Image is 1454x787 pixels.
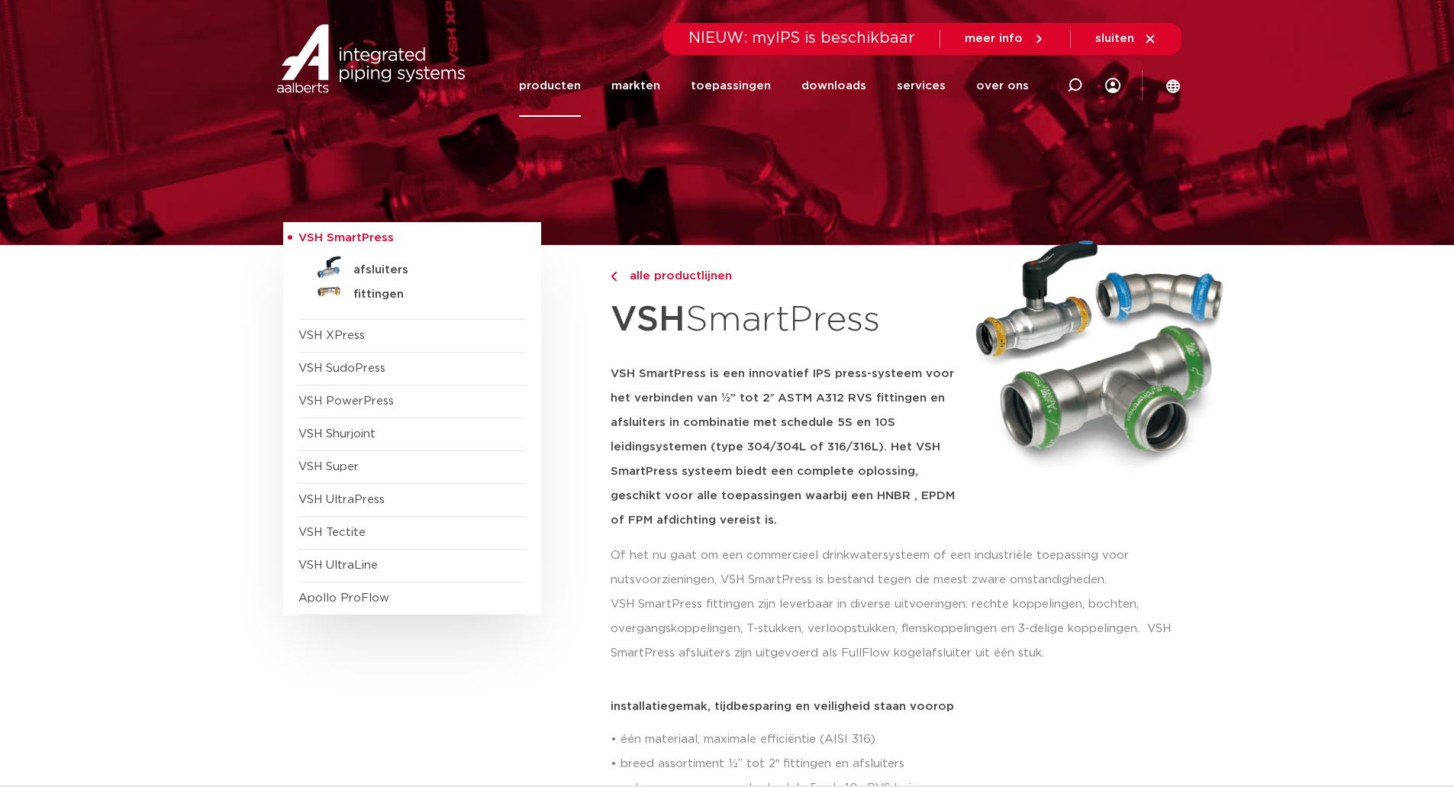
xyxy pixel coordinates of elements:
[1095,32,1157,46] a: sluiten
[611,368,955,526] strong: VSH SmartPress is een innovatief IPS press-systeem voor het verbinden van ½” tot 2″ ASTM A312 RVS...
[688,31,915,46] span: NIEUW: myIPS is beschikbaar
[298,428,376,440] a: VSH Shurjoint
[611,291,956,350] h1: SmartPress
[976,55,1029,117] a: over ons
[353,288,505,302] h5: fittingen
[897,55,946,117] a: services
[519,55,581,117] a: producten
[298,395,394,407] a: VSH PowerPress
[353,263,505,277] h5: afsluiters
[691,55,771,117] a: toepassingen
[621,270,732,282] span: alle productlijnen
[801,55,866,117] a: downloads
[298,592,389,604] a: Apollo ProFlow
[611,543,1172,666] p: Of het nu gaat om een commercieel drinkwatersysteem of een industriële toepassing voor nutsvoorzi...
[611,701,1172,712] p: installatiegemak, tijdbesparing en veiligheid staan voorop
[611,267,956,285] a: alle productlijnen
[298,279,526,304] a: fittingen
[298,560,378,571] a: VSH UltraLine
[611,302,685,337] strong: VSH
[611,55,660,117] a: markten
[298,232,394,244] span: VSH SmartPress
[298,255,526,279] a: afsluiters
[1095,33,1134,44] span: sluiten
[298,494,385,505] a: VSH UltraPress
[519,55,1029,117] nav: Menu
[298,363,385,374] a: VSH SudoPress
[611,272,617,282] img: chevron-right.svg
[1105,55,1120,117] div: my IPS
[298,461,359,473] a: VSH Super
[298,527,366,538] a: VSH Tectite
[965,33,1023,44] span: meer info
[965,32,1046,46] a: meer info
[298,330,365,341] a: VSH XPress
